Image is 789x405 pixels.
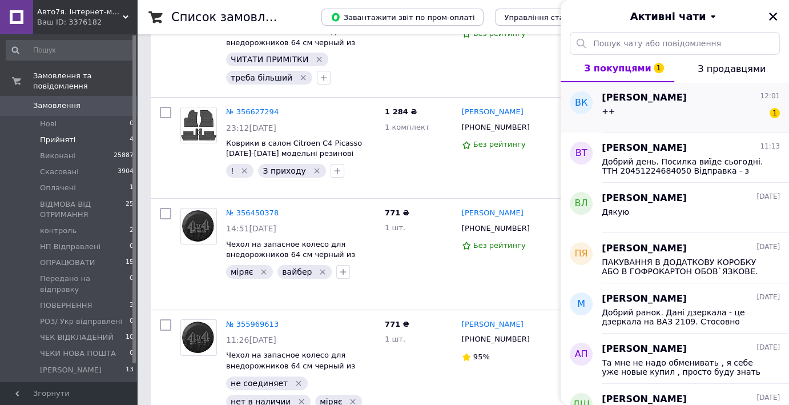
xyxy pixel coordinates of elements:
span: Скасовані [40,167,79,177]
span: 10 [126,332,134,343]
span: 1 шт. [385,223,405,232]
span: не соединяет [231,379,288,388]
span: Дякую [602,207,629,216]
div: Ваш ID: 3376182 [37,17,137,27]
span: [PERSON_NAME] [602,343,687,356]
a: № 356627294 [226,107,279,116]
a: Чехол на запасное колесо для внедорожников 64 см черный из экокожи Kegel-Blazusiak 5-3451-244-4010 [226,351,368,391]
span: ! [231,166,234,175]
h1: Список замовлень [171,10,287,24]
button: Активні чати [593,9,757,24]
span: [PHONE_NUMBER] [462,224,530,232]
span: 15 [126,258,134,268]
span: 14:51[DATE] [226,224,276,233]
span: ОПРАЦЮВАТИ [40,258,95,268]
span: Замовлення та повідомлення [33,71,137,91]
svg: Видалити мітку [312,166,321,175]
a: Фото товару [180,319,217,356]
span: контроль [40,226,77,236]
span: 11:26[DATE] [226,335,276,344]
button: ВК[PERSON_NAME]12:01++1 [561,82,789,133]
span: 0 [130,348,134,359]
span: 25 [126,199,134,220]
button: З продавцями [674,55,789,82]
span: ПАКУВАННЯ В ДОДАТКОВУ КОРОБКУ АБО В ГОФРОКАРТОН ОБОВ`ЯЗКОВЕ. ВИКОРИСТАННЯ СКОТЧУ ЧИ ІНШИХ ЛИПКИХ ... [602,258,764,276]
button: АП[PERSON_NAME][DATE]Та мне не надо обменивать , я себе уже новые купил , просто буду знать что о... [561,334,789,384]
span: 3904 [118,167,134,177]
span: З приходу [263,166,305,175]
span: вайбер [282,267,312,276]
span: [PERSON_NAME] [602,242,687,255]
button: З покупцями1 [561,55,674,82]
a: [PERSON_NAME] [462,208,524,219]
span: 23:12[DATE] [226,123,276,133]
a: Коврики в салон Citroen C4 Picasso [DATE]-[DATE] модельні резинові Frogum El-Toro 200636 [226,139,362,169]
span: Без рейтингу [473,29,526,38]
span: Прийняті [40,135,75,145]
button: ПЯ[PERSON_NAME][DATE]ПАКУВАННЯ В ДОДАТКОВУ КОРОБКУ АБО В ГОФРОКАРТОН ОБОВ`ЯЗКОВЕ. ВИКОРИСТАННЯ СК... [561,233,789,283]
span: 95% [473,352,490,361]
span: 1 комплект [385,123,429,131]
span: М [577,298,585,311]
span: [PERSON_NAME] [602,292,687,306]
img: Фото товару [181,110,216,141]
input: Пошук чату або повідомлення [570,32,780,55]
span: [PERSON_NAME] [602,142,687,155]
svg: Видалити мітку [299,73,308,82]
span: ПЯ [574,247,587,260]
a: Фото товару [180,208,217,244]
span: ЧЕКИ НОВА ПОШТА [40,348,116,359]
span: 3 [130,300,134,311]
span: 1 284 ₴ [385,107,417,116]
img: Фото товару [181,210,216,242]
span: [PHONE_NUMBER] [462,335,530,343]
span: Передано на відправку [40,274,130,294]
span: 0 [130,274,134,294]
span: Добрий ранок. Дані дзеркала - це дзеркала на ВАЗ 2109. Стосовно Лади Каліни не маємо інформації. [602,308,764,326]
span: Та мне не надо обменивать , я себе уже новые купил , просто буду знать что от вашего магазина кач... [602,358,764,376]
span: Без рейтингу [473,241,526,250]
span: 25887 [114,151,134,161]
span: [DATE] [756,343,780,352]
span: [PERSON_NAME] [602,192,687,205]
span: 771 ₴ [385,208,409,217]
span: РОЗ/ Укр відправлені [40,316,122,327]
button: ВТ[PERSON_NAME]11:13Добрий день. Посилка виїде сьогодні. ТТН 20451224684050 Відправка - з 15.00 д... [561,133,789,183]
svg: Видалити мітку [294,379,303,388]
span: [DATE] [756,242,780,252]
span: Добрий день. Посилка виїде сьогодні. ТТН 20451224684050 Відправка - з 15.00 до 16.00 один раз в д... [602,157,764,175]
span: треба більший [231,73,292,82]
span: Активні чати [630,9,706,24]
span: [PHONE_NUMBER] [462,123,530,131]
span: 13 [126,365,134,375]
span: міряє [231,267,253,276]
span: 0 [130,119,134,129]
span: [DATE] [756,393,780,403]
a: [PERSON_NAME] [462,319,524,330]
span: ЧЕК ВІДКЛАДЕНИЙ [40,332,114,343]
span: [PERSON_NAME] [602,91,687,105]
button: Завантажити звіт по пром-оплаті [321,9,484,26]
span: ЧИТАТИ ПРИМІТКИ [231,55,308,64]
button: Закрити [766,10,780,23]
a: № 356450378 [226,208,279,217]
span: 0 [130,242,134,252]
span: ПОВЕРНЕННЯ [40,300,92,311]
svg: Видалити мітку [318,267,327,276]
span: Завантажити звіт по пром-оплаті [331,12,474,22]
span: НП Відправлені [40,242,100,252]
span: Нові [40,119,57,129]
a: № 355969613 [226,320,279,328]
span: З покупцями [584,63,651,74]
span: ВК [575,97,587,110]
span: Замовлення [33,101,80,111]
span: Виконані [40,151,75,161]
a: [PERSON_NAME] [462,107,524,118]
svg: Видалити мітку [259,267,268,276]
svg: Видалити мітку [240,166,249,175]
span: 2 [130,226,134,236]
img: Фото товару [181,322,216,353]
span: 1 [130,183,134,193]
